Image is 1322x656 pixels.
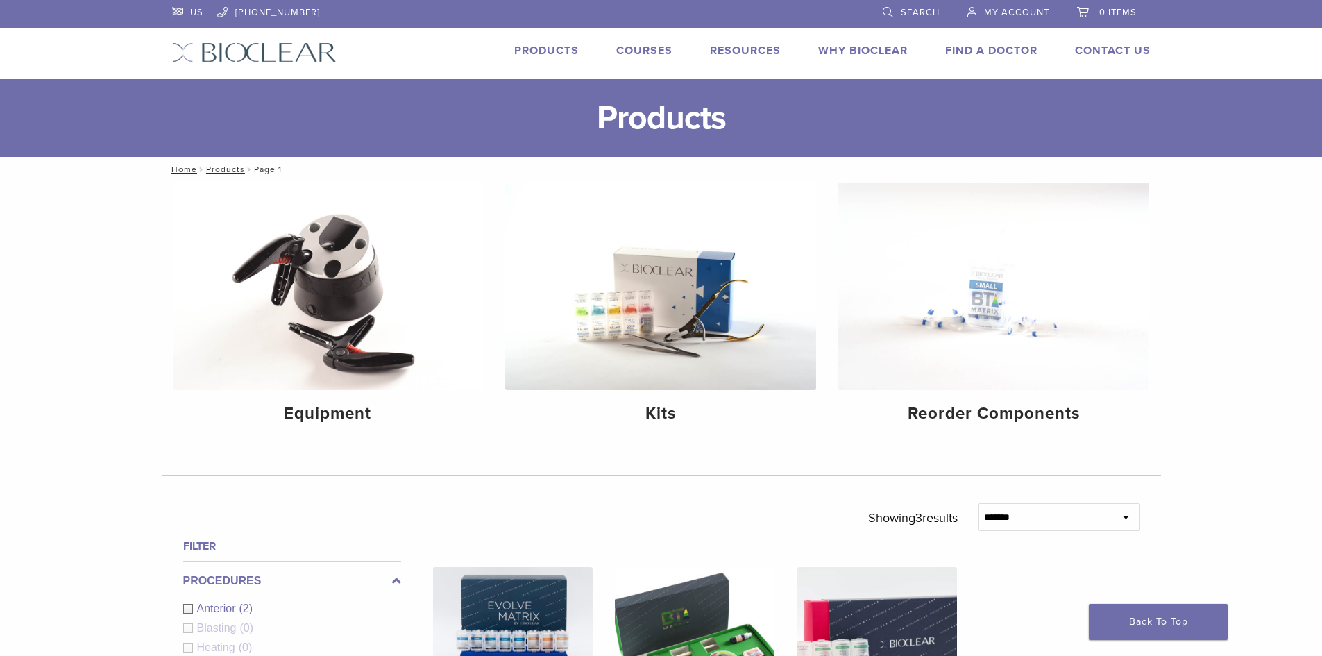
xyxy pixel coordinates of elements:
[1099,7,1137,18] span: 0 items
[239,622,253,634] span: (0)
[514,44,579,58] a: Products
[184,401,473,426] h4: Equipment
[173,183,484,435] a: Equipment
[197,603,239,614] span: Anterior
[1075,44,1151,58] a: Contact Us
[616,44,672,58] a: Courses
[173,183,484,390] img: Equipment
[197,641,239,653] span: Heating
[183,573,401,589] label: Procedures
[172,42,337,62] img: Bioclear
[901,7,940,18] span: Search
[197,166,206,173] span: /
[818,44,908,58] a: Why Bioclear
[838,183,1149,390] img: Reorder Components
[710,44,781,58] a: Resources
[197,622,240,634] span: Blasting
[167,165,197,174] a: Home
[162,157,1161,182] nav: Page 1
[183,538,401,555] h4: Filter
[838,183,1149,435] a: Reorder Components
[1089,604,1228,640] a: Back To Top
[516,401,805,426] h4: Kits
[945,44,1037,58] a: Find A Doctor
[206,165,245,174] a: Products
[849,401,1138,426] h4: Reorder Components
[239,603,253,614] span: (2)
[239,641,253,653] span: (0)
[868,503,958,532] p: Showing results
[505,183,816,435] a: Kits
[505,183,816,390] img: Kits
[915,510,922,525] span: 3
[245,166,254,173] span: /
[984,7,1049,18] span: My Account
